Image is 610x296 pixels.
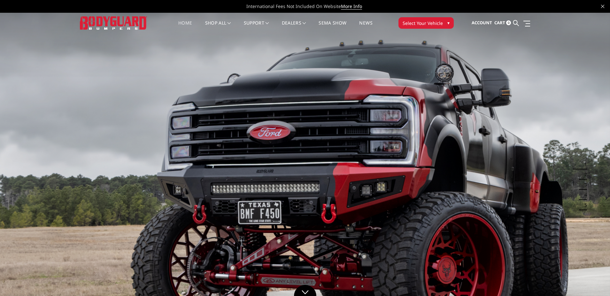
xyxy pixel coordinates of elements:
[581,159,587,169] button: 1 of 5
[472,20,492,26] span: Account
[341,3,362,10] a: More Info
[581,190,587,200] button: 4 of 5
[398,17,454,29] button: Select Your Vehicle
[294,285,316,296] a: Click to Down
[319,21,346,33] a: SEMA Show
[244,21,269,33] a: Support
[581,169,587,180] button: 2 of 5
[578,265,610,296] iframe: Chat Widget
[494,20,505,26] span: Cart
[282,21,306,33] a: Dealers
[80,16,147,29] img: BODYGUARD BUMPERS
[581,180,587,190] button: 3 of 5
[359,21,372,33] a: News
[581,200,587,210] button: 5 of 5
[447,19,450,26] span: ▾
[205,21,231,33] a: shop all
[403,20,443,26] span: Select Your Vehicle
[506,20,511,25] span: 0
[472,14,492,32] a: Account
[178,21,192,33] a: Home
[494,14,511,32] a: Cart 0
